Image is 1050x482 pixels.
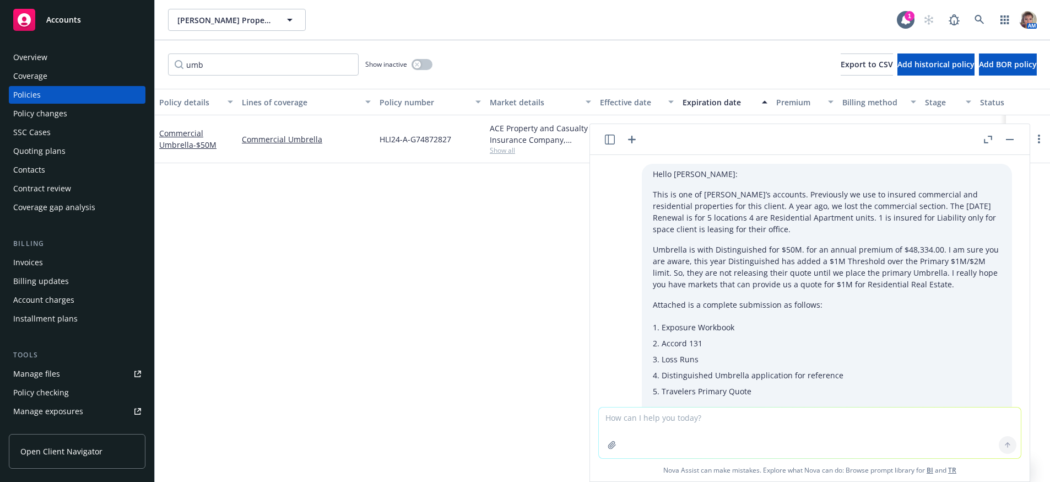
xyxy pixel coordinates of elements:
div: Premium [776,97,821,108]
button: Add historical policy [897,53,975,76]
span: Add BOR policy [979,59,1037,69]
button: [PERSON_NAME] Property Ventures, LLC [168,9,306,31]
a: Start snowing [918,9,940,31]
div: Account charges [13,291,74,309]
div: Effective date [600,97,662,108]
p: This is one of [PERSON_NAME]’s accounts. Previously we use to insured commercial and residential ... [653,189,1001,235]
a: Report a Bug [943,9,965,31]
a: Installment plans [9,310,145,328]
button: Policy number [375,89,485,115]
div: Coverage gap analysis [13,199,95,216]
div: Overview [13,49,47,66]
div: ACE Property and Casualty Insurance Company, Chubb Group, Distinguished Programs Group, LLC [490,122,591,146]
a: SSC Cases [9,124,145,141]
span: [PERSON_NAME] Property Ventures, LLC [177,14,273,26]
a: Manage certificates [9,421,145,439]
span: Add historical policy [897,59,975,69]
a: Search [968,9,991,31]
p: Hello [PERSON_NAME]: [653,168,1001,180]
div: Invoices [13,254,43,271]
div: 1 [905,11,914,21]
a: TR [948,465,956,475]
button: Add BOR policy [979,53,1037,76]
div: Expiration date [683,97,755,108]
a: Billing updates [9,272,145,290]
span: Show all [490,146,591,155]
a: Commercial Umbrella [159,128,217,150]
li: Loss Runs [662,351,1001,367]
div: SSC Cases [13,124,51,141]
button: Market details [485,89,596,115]
a: Contract review [9,180,145,197]
div: Billing updates [13,272,69,290]
div: Coverage [13,67,47,85]
a: Policy changes [9,105,145,122]
button: Effective date [596,89,678,115]
li: Exposure Workbook [662,319,1001,335]
a: Quoting plans [9,142,145,160]
li: Accord 131 [662,335,1001,351]
a: Coverage [9,67,145,85]
div: Lines of coverage [242,97,359,108]
div: Policy details [159,97,221,108]
div: Billing [9,238,145,249]
input: Filter by keyword... [168,53,359,76]
p: Umbrella is with Distinguished for $50M. for an annual premium of $48,334.00. I am sure you are a... [653,244,1001,290]
a: Invoices [9,254,145,271]
span: Accounts [46,15,81,24]
a: Switch app [994,9,1016,31]
img: photo [1019,11,1037,29]
div: Policy changes [13,105,67,122]
div: Status [980,97,1047,108]
a: Policies [9,86,145,104]
div: Market details [490,97,579,108]
div: Manage files [13,365,60,383]
a: BI [927,465,933,475]
div: Policy number [380,97,469,108]
p: Attached is a complete submission as follows: [653,299,1001,310]
a: Account charges [9,291,145,309]
a: Manage files [9,365,145,383]
div: Contract review [13,180,71,197]
a: Commercial Umbrella [242,133,371,145]
a: Policy checking [9,384,145,401]
button: Expiration date [678,89,772,115]
a: Manage exposures [9,403,145,420]
a: Accounts [9,4,145,35]
button: Premium [772,89,838,115]
div: Manage exposures [13,403,83,420]
span: - $50M [193,140,217,150]
div: Policy checking [13,384,69,401]
div: Stage [925,97,959,108]
a: Contacts [9,161,145,179]
div: Tools [9,350,145,361]
span: Open Client Navigator [20,446,102,457]
span: Export to CSV [841,59,893,69]
button: Policy details [155,89,237,115]
button: Stage [921,89,976,115]
a: Coverage gap analysis [9,199,145,216]
li: Distinguished Umbrella application for reference [662,367,1001,383]
div: Contacts [13,161,45,179]
button: Billing method [838,89,921,115]
li: Travelers Primary Quote [662,383,1001,399]
a: Overview [9,49,145,66]
button: Export to CSV [841,53,893,76]
div: Manage certificates [13,421,85,439]
div: Policies [13,86,41,104]
div: Installment plans [13,310,78,328]
div: Billing method [842,97,904,108]
a: more [1032,132,1046,146]
span: HLI24-A-G74872827 [380,133,451,145]
button: Lines of coverage [237,89,375,115]
span: Nova Assist can make mistakes. Explore what Nova can do: Browse prompt library for and [594,459,1025,481]
span: Show inactive [365,60,407,69]
div: Quoting plans [13,142,66,160]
